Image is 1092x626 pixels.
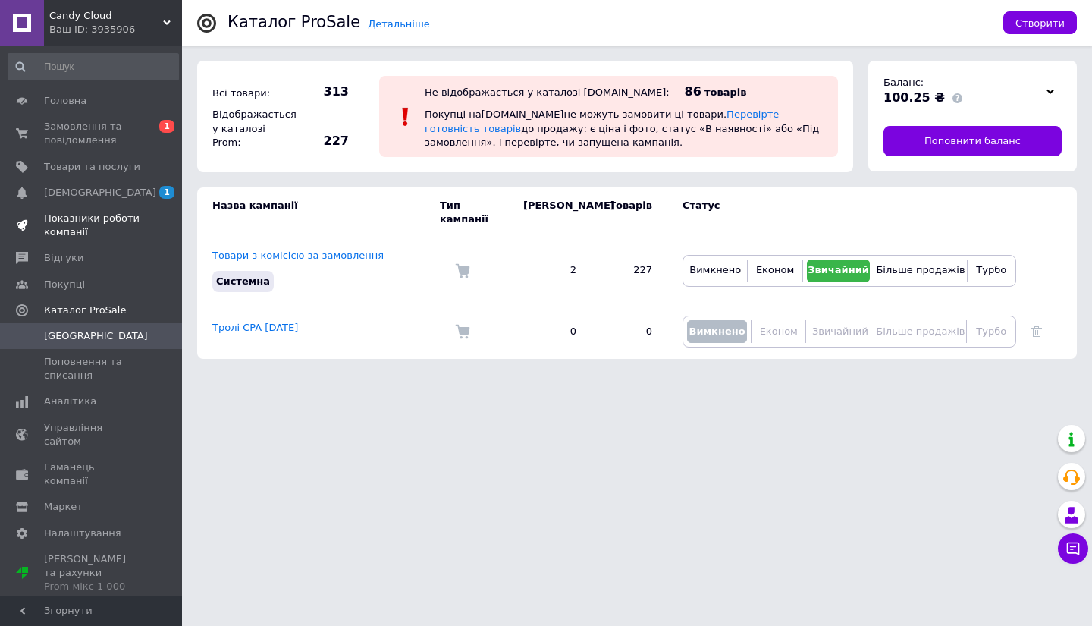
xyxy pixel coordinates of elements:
[687,260,743,282] button: Вимкнено
[812,326,868,337] span: Звичайний
[209,83,292,104] div: Всі товари:
[216,275,270,287] span: Системна
[425,87,670,98] div: Не відображається у каталозі [DOMAIN_NAME]:
[44,355,140,382] span: Поповнення та списання
[197,187,440,238] td: Назва кампанії
[44,329,148,343] span: [GEOGRAPHIC_DATA]
[689,264,741,275] span: Вимкнено
[44,500,83,514] span: Маркет
[685,84,701,99] span: 86
[212,322,298,333] a: Тролі CPA [DATE]
[883,126,1062,156] a: Поповнити баланс
[687,320,747,343] button: Вимкнено
[508,187,591,238] td: [PERSON_NAME]
[44,421,140,448] span: Управління сайтом
[49,9,163,23] span: Candy Cloud
[44,580,140,593] div: Prom мікс 1 000
[591,187,667,238] td: Товарів
[689,326,745,337] span: Вимкнено
[44,186,156,200] span: [DEMOGRAPHIC_DATA]
[368,18,430,30] a: Детальніше
[755,320,802,343] button: Економ
[976,326,1006,337] span: Турбо
[667,187,1016,238] td: Статус
[883,77,924,88] span: Баланс:
[876,326,965,337] span: Більше продажів
[591,304,667,359] td: 0
[876,264,965,275] span: Більше продажів
[883,90,945,105] span: 100.25 ₴
[971,320,1012,343] button: Турбо
[44,527,121,540] span: Налаштування
[976,264,1006,275] span: Турбо
[1058,533,1088,564] button: Чат з покупцем
[455,324,470,339] img: Комісія за замовлення
[209,104,292,153] div: Відображається у каталозі Prom:
[878,260,962,282] button: Більше продажів
[508,238,591,304] td: 2
[508,304,591,359] td: 0
[44,120,140,147] span: Замовлення та повідомлення
[44,461,140,488] span: Гаманець компанії
[1015,17,1065,29] span: Створити
[159,186,174,199] span: 1
[425,109,819,147] span: Покупці на [DOMAIN_NAME] не можуть замовити ці товари. до продажу: є ціна і фото, статус «В наявн...
[425,109,779,134] a: Перевірте готовність товарів
[44,160,140,174] span: Товари та послуги
[44,251,83,265] span: Відгуки
[212,250,384,261] a: Товари з комісією за замовлення
[808,264,869,275] span: Звичайний
[924,134,1021,148] span: Поповнити баланс
[44,395,96,408] span: Аналітика
[44,212,140,239] span: Показники роботи компанії
[455,263,470,278] img: Комісія за замовлення
[8,53,179,80] input: Пошук
[807,260,871,282] button: Звичайний
[752,260,798,282] button: Економ
[591,238,667,304] td: 227
[1031,326,1042,337] a: Видалити
[971,260,1012,282] button: Турбо
[760,326,798,337] span: Економ
[440,187,508,238] td: Тип кампанії
[394,105,417,128] img: :exclamation:
[49,23,182,36] div: Ваш ID: 3935906
[159,120,174,133] span: 1
[1003,11,1077,34] button: Створити
[44,552,140,594] span: [PERSON_NAME] та рахунки
[704,87,746,98] span: товарів
[296,83,349,100] span: 313
[44,304,126,317] span: Каталог ProSale
[227,14,360,30] div: Каталог ProSale
[878,320,962,343] button: Більше продажів
[756,264,794,275] span: Економ
[44,94,86,108] span: Головна
[44,278,85,291] span: Покупці
[810,320,870,343] button: Звичайний
[296,133,349,149] span: 227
